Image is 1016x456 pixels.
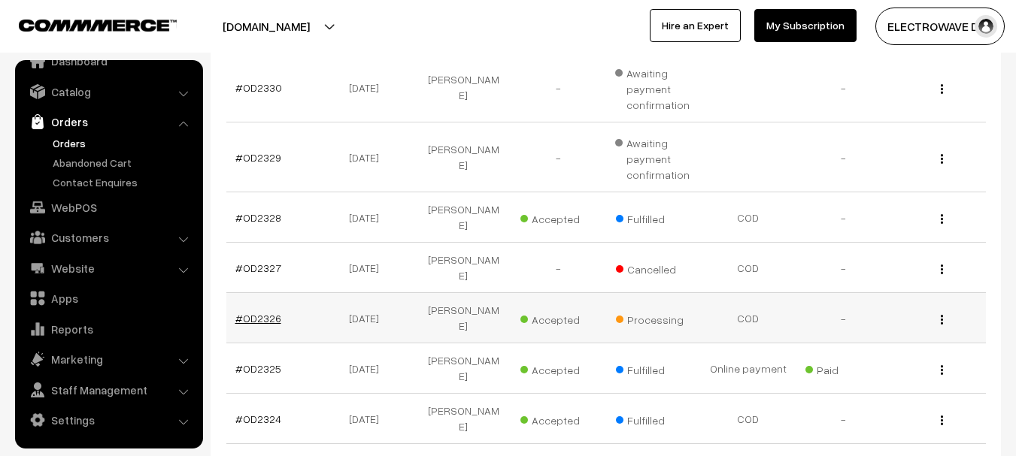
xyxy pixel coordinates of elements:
span: Accepted [520,207,596,227]
a: Marketing [19,346,198,373]
img: Menu [941,84,943,94]
span: Accepted [520,358,596,378]
a: Abandoned Cart [49,155,198,171]
a: Hire an Expert [650,9,741,42]
span: Paid [805,358,881,378]
a: Website [19,255,198,282]
img: Menu [941,264,943,274]
td: [PERSON_NAME] [416,293,511,343]
a: #OD2327 [235,261,281,274]
a: Orders [49,135,198,151]
img: COMMMERCE [19,20,177,31]
td: [PERSON_NAME] [416,243,511,293]
td: [PERSON_NAME] [416,53,511,122]
td: - [796,122,890,192]
img: user [975,15,997,38]
td: COD [701,192,796,243]
span: Awaiting payment confirmation [615,131,692,183]
td: [DATE] [321,293,416,343]
a: Catalog [19,78,198,105]
span: Processing [616,308,691,328]
td: [PERSON_NAME] [416,394,511,444]
button: [DOMAIN_NAME] [170,8,362,45]
a: #OD2330 [235,81,282,94]
img: Menu [941,154,943,164]
a: Customers [19,224,198,251]
a: #OD2326 [235,312,281,325]
a: Apps [19,285,198,312]
td: COD [701,293,796,343]
img: Menu [941,315,943,325]
td: [DATE] [321,53,416,122]
span: Accepted [520,409,596,428]
td: COD [701,394,796,444]
a: Staff Management [19,376,198,403]
button: ELECTROWAVE DE… [875,8,1005,45]
a: Contact Enquires [49,174,198,190]
span: Cancelled [616,258,691,277]
a: My Subscription [754,9,857,42]
span: Fulfilled [616,358,691,378]
td: - [796,394,890,444]
td: [DATE] [321,122,416,192]
td: - [796,243,890,293]
td: COD [701,243,796,293]
td: - [511,53,605,122]
span: Accepted [520,308,596,328]
a: #OD2329 [235,151,281,164]
span: Fulfilled [616,207,691,227]
a: WebPOS [19,194,198,221]
a: #OD2325 [235,362,281,375]
a: COMMMERCE [19,15,150,33]
td: [DATE] [321,394,416,444]
td: [DATE] [321,343,416,394]
img: Menu [941,365,943,375]
td: - [511,122,605,192]
a: Reports [19,316,198,343]
a: #OD2324 [235,412,281,425]
img: Menu [941,415,943,425]
a: Settings [19,406,198,433]
a: Orders [19,108,198,135]
td: [DATE] [321,243,416,293]
td: [PERSON_NAME] [416,122,511,192]
a: #OD2328 [235,211,281,224]
span: Awaiting payment confirmation [615,62,692,113]
a: Dashboard [19,47,198,74]
td: - [511,243,605,293]
td: - [796,53,890,122]
td: - [796,192,890,243]
td: [PERSON_NAME] [416,343,511,394]
img: Menu [941,214,943,224]
span: Fulfilled [616,409,691,428]
td: Online payment [701,343,796,394]
td: - [796,293,890,343]
td: [DATE] [321,192,416,243]
td: [PERSON_NAME] [416,192,511,243]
